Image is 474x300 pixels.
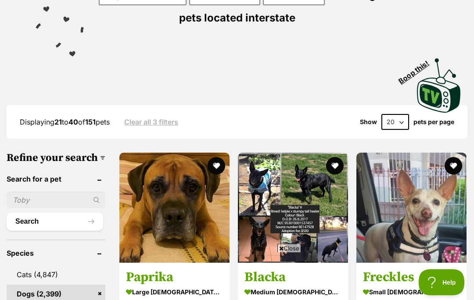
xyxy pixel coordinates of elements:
iframe: Advertisement [77,256,397,296]
a: Clear all 3 filters [124,118,178,126]
a: Boop this! [417,51,461,115]
button: favourite [208,157,225,175]
a: Cats (4,847) [7,266,105,284]
strong: 40 [68,118,78,127]
span: Displaying to of pets [20,118,110,127]
button: favourite [445,157,462,175]
span: Show [360,119,377,126]
span: Boop this! [397,54,438,86]
span: Close [277,244,301,253]
img: Blacka - Australian Kelpie x Australian Stumpy Tail Cattle Dog [238,153,348,263]
h3: Refine your search [7,152,105,164]
strong: 151 [85,118,96,127]
strong: 21 [54,118,62,127]
label: pets per page [413,119,454,126]
strong: small [DEMOGRAPHIC_DATA] Dog [363,286,460,299]
img: Freckles - Jack Russell Terrier Dog [356,153,467,263]
iframe: Help Scout Beacon - Open [419,269,465,296]
h3: Freckles [363,270,460,286]
input: Toby [7,192,105,209]
header: Search for a pet [7,175,105,183]
button: Search [7,213,103,231]
header: Species [7,250,105,257]
img: PetRescue TV logo [417,59,461,113]
button: favourite [326,157,344,175]
img: Paprika - Mastiff Dog [119,153,230,263]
